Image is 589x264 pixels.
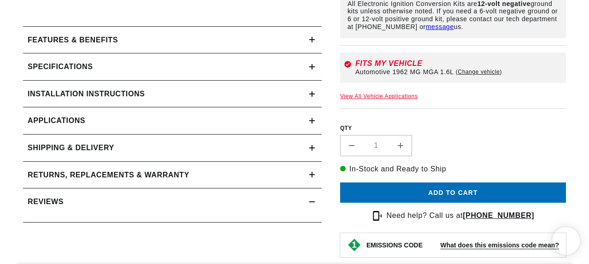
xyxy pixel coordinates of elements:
a: [PHONE_NUMBER] [463,211,534,219]
span: Automotive 1962 MG MGA 1.6L [355,68,454,76]
strong: EMISSIONS CODE [366,241,423,249]
summary: Returns, Replacements & Warranty [23,162,322,188]
button: Add to cart [340,182,566,203]
h2: Returns, Replacements & Warranty [28,169,189,181]
a: Applications [23,107,322,135]
h2: Reviews [28,196,64,208]
label: QTY [340,124,566,132]
summary: Features & Benefits [23,27,322,53]
h2: Shipping & Delivery [28,142,114,154]
a: message [426,23,454,30]
strong: What does this emissions code mean? [440,241,559,249]
button: EMISSIONS CODEWhat does this emissions code mean? [366,241,559,249]
h2: Installation instructions [28,88,145,100]
p: Need help? Call us at [387,210,535,222]
summary: Installation instructions [23,81,322,107]
summary: Specifications [23,53,322,80]
span: Applications [28,115,85,127]
summary: Reviews [23,188,322,215]
summary: Shipping & Delivery [23,135,322,161]
p: In-Stock and Ready to Ship [340,163,566,175]
div: Fits my vehicle [355,60,562,67]
h2: Features & Benefits [28,34,118,46]
img: Emissions code [347,238,362,252]
a: View All Vehicle Applications [340,93,418,100]
a: Change vehicle [456,68,502,76]
h2: Specifications [28,61,93,73]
